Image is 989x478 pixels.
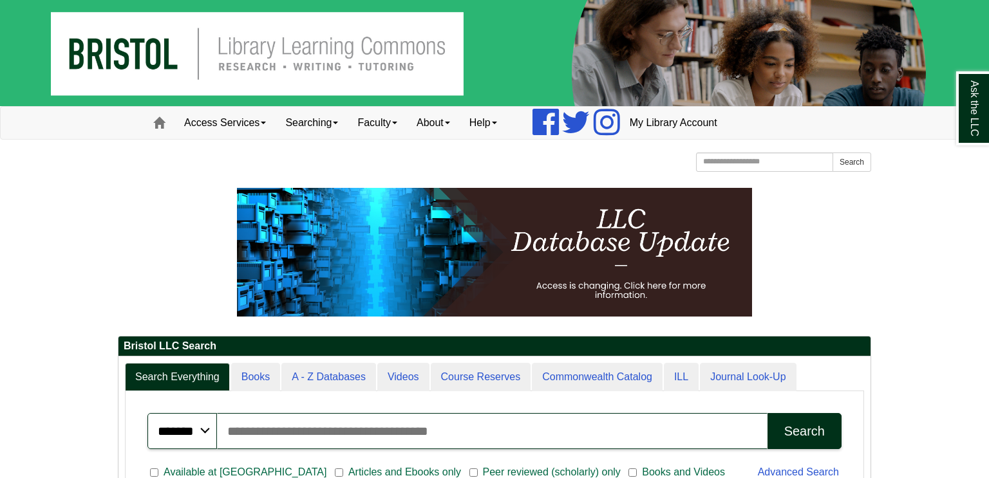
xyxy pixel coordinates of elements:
[237,188,752,317] img: HTML tutorial
[460,107,507,139] a: Help
[532,363,663,392] a: Commonwealth Catalog
[377,363,429,392] a: Videos
[784,424,825,439] div: Search
[700,363,796,392] a: Journal Look-Up
[281,363,376,392] a: A - Z Databases
[231,363,280,392] a: Books
[276,107,348,139] a: Searching
[348,107,407,139] a: Faculty
[620,107,727,139] a: My Library Account
[431,363,531,392] a: Course Reserves
[768,413,842,449] button: Search
[407,107,460,139] a: About
[174,107,276,139] a: Access Services
[758,466,839,477] a: Advanced Search
[664,363,699,392] a: ILL
[118,336,871,356] h2: Bristol LLC Search
[833,152,871,172] button: Search
[125,363,230,392] a: Search Everything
